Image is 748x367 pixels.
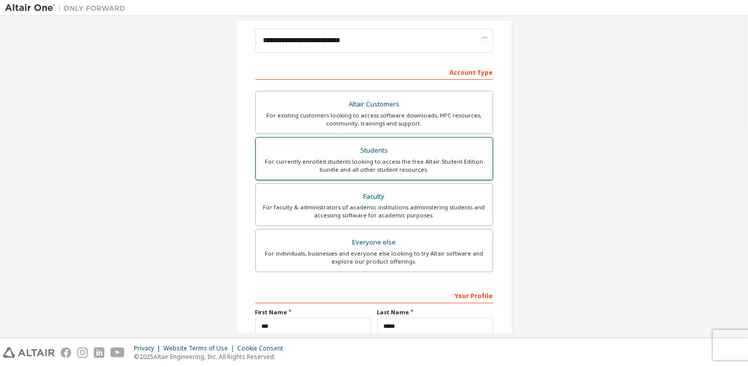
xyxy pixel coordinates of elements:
[262,190,487,204] div: Faculty
[262,203,487,219] div: For faculty & administrators of academic institutions administering students and accessing softwa...
[262,250,487,266] div: For individuals, businesses and everyone else looking to try Altair software and explore our prod...
[377,308,493,316] label: Last Name
[5,3,130,13] img: Altair One
[262,97,487,111] div: Altair Customers
[94,347,104,358] img: linkedin.svg
[61,347,71,358] img: facebook.svg
[77,347,88,358] img: instagram.svg
[262,144,487,158] div: Students
[262,158,487,174] div: For currently enrolled students looking to access the free Altair Student Edition bundle and all ...
[255,64,493,80] div: Account Type
[255,308,371,316] label: First Name
[262,235,487,250] div: Everyone else
[3,347,55,358] img: altair_logo.svg
[237,344,289,352] div: Cookie Consent
[262,111,487,128] div: For existing customers looking to access software downloads, HPC resources, community, trainings ...
[134,344,164,352] div: Privacy
[134,352,289,361] p: © 2025 Altair Engineering, Inc. All Rights Reserved.
[110,347,125,358] img: youtube.svg
[255,287,493,303] div: Your Profile
[164,344,237,352] div: Website Terms of Use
